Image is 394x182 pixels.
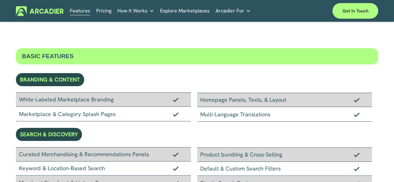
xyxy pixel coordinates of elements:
span: How It Works [117,7,148,15]
a: folder dropdown [117,6,154,16]
img: Checkmark [173,166,178,170]
img: Checkmark [354,152,359,157]
img: Checkmark [354,98,359,102]
div: Widżet czatu [363,152,394,182]
div: BRANDING & CONTENT [16,73,84,86]
div: Marketplace & Category Splash Pages [16,107,191,121]
div: Homepage Panels, Texts, & Layout [197,93,372,107]
img: Checkmark [173,112,178,116]
a: Features [70,6,90,16]
img: Checkmark [173,97,178,102]
div: SEARCH & DISCOVERY [16,128,82,141]
div: Keyword & Location-Based Search [16,161,191,175]
div: Default & Custom Search Filters [197,162,372,176]
a: Pricing [96,6,112,16]
img: Checkmark [354,112,359,117]
a: folder dropdown [216,6,251,16]
div: Multi-Language Translations [197,107,372,122]
div: BASIC FEATURES [16,48,378,64]
img: Arcadier [16,6,64,16]
img: Checkmark [354,166,359,171]
div: White-Labeled Marketplace Branding [16,92,191,107]
span: Arcadier For [216,7,244,15]
div: Product bundling & Cross-Selling [197,147,372,162]
iframe: Chat Widget [363,152,394,182]
img: Checkmark [173,152,178,156]
div: Curated Merchandising & Recommendations Panels [16,147,191,161]
a: Get in touch [332,3,378,19]
a: Explore Marketplaces [160,6,210,16]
